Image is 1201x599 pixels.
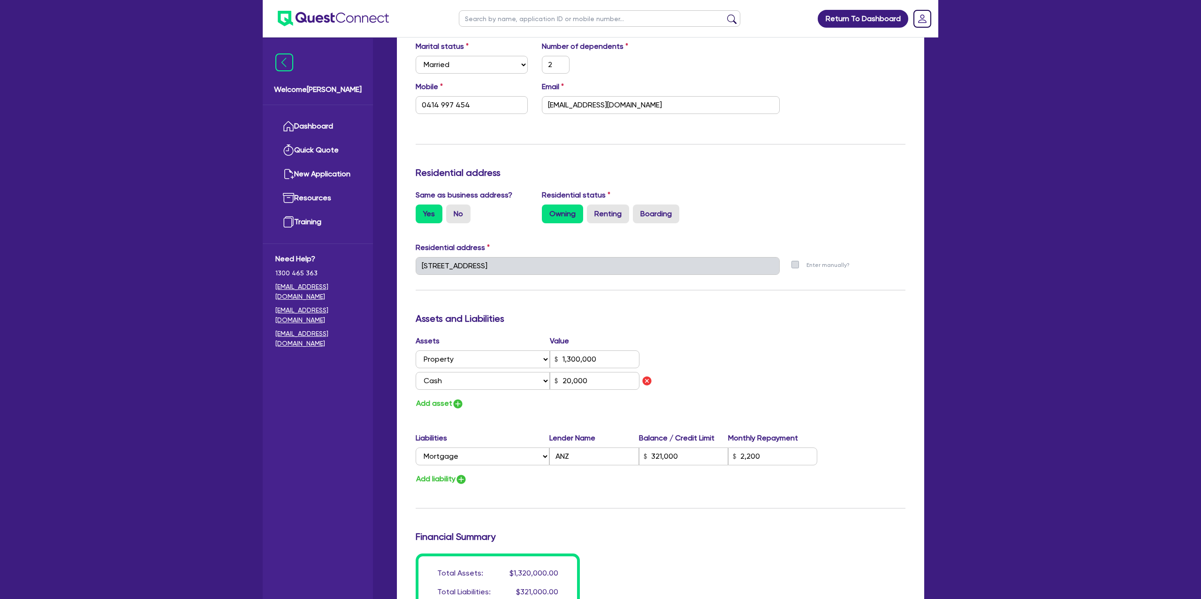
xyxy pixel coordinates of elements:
h3: Residential address [416,167,905,178]
label: No [446,205,471,223]
input: Balance / Credit Limit [639,447,728,465]
button: Add liability [416,473,467,485]
label: Enter manually? [806,261,850,270]
label: Email [542,81,564,92]
a: [EMAIL_ADDRESS][DOMAIN_NAME] [275,282,360,302]
span: Welcome [PERSON_NAME] [274,84,362,95]
span: Need Help? [275,253,360,265]
input: Value [550,372,639,390]
a: [EMAIL_ADDRESS][DOMAIN_NAME] [275,329,360,349]
input: Value [550,350,639,368]
img: icon-add [456,474,467,485]
input: Search by name, application ID or mobile number... [459,10,740,27]
span: $321,000.00 [516,587,558,596]
img: resources [283,192,294,204]
label: Renting [587,205,629,223]
img: training [283,216,294,227]
label: Monthly Repayment [728,432,817,444]
label: Boarding [633,205,679,223]
label: Lender Name [549,432,639,444]
label: Mobile [416,81,443,92]
div: Total Liabilities: [437,586,491,598]
span: $1,320,000.00 [509,569,558,577]
a: [EMAIL_ADDRESS][DOMAIN_NAME] [275,305,360,325]
label: Liabilities [416,432,549,444]
h3: Assets and Liabilities [416,313,905,324]
label: Yes [416,205,442,223]
label: Same as business address? [416,190,512,201]
img: icon-menu-close [275,53,293,71]
a: Training [275,210,360,234]
img: quick-quote [283,144,294,156]
h3: Financial Summary [416,531,905,542]
label: Balance / Credit Limit [639,432,728,444]
label: Number of dependents [542,41,628,52]
label: Owning [542,205,583,223]
label: Residential status [542,190,610,201]
div: Total Assets: [437,568,483,579]
input: Lender Name [549,447,639,465]
label: Value [550,335,569,347]
input: Monthly Repayment [728,447,817,465]
a: Dashboard [275,114,360,138]
a: Resources [275,186,360,210]
a: Quick Quote [275,138,360,162]
img: new-application [283,168,294,180]
a: Return To Dashboard [818,10,908,28]
a: Dropdown toggle [910,7,935,31]
span: 1300 465 363 [275,268,360,278]
img: icon-add [452,398,464,409]
label: Marital status [416,41,469,52]
button: Add asset [416,397,464,410]
label: Assets [416,335,550,347]
label: Residential address [416,242,490,253]
a: New Application [275,162,360,186]
img: icon remove asset liability [641,375,653,387]
img: quest-connect-logo-blue [278,11,389,26]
